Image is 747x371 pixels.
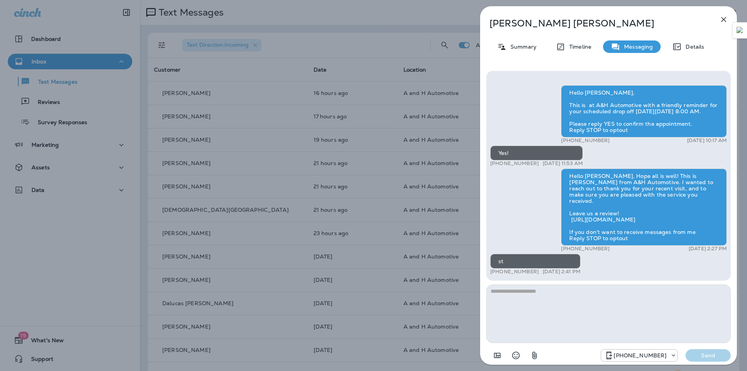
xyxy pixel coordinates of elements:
p: [DATE] 10:17 AM [687,137,727,144]
div: st [490,254,580,269]
div: Hello [PERSON_NAME], This is at A&H Automotive with a friendly reminder for your scheduled drop o... [561,85,727,137]
div: +1 (405) 873-8731 [601,351,677,360]
p: [PHONE_NUMBER] [614,352,666,359]
button: Add in a premade template [489,348,505,363]
p: [PHONE_NUMBER] [490,269,539,275]
p: [DATE] 2:41 PM [543,269,580,275]
p: [PHONE_NUMBER] [561,246,610,252]
p: Details [682,44,704,50]
p: Timeline [565,44,591,50]
p: [PERSON_NAME] [PERSON_NAME] [489,18,702,29]
button: Select an emoji [508,348,524,363]
p: [PHONE_NUMBER] [490,160,539,167]
img: Detect Auto [736,27,743,34]
p: [DATE] 11:53 AM [543,160,583,167]
div: Yes! [490,146,583,160]
p: Messaging [620,44,653,50]
p: [DATE] 2:27 PM [689,246,727,252]
p: [PHONE_NUMBER] [561,137,610,144]
p: Summary [507,44,537,50]
div: Hello [PERSON_NAME], Hope all is well! This is [PERSON_NAME] from A&H Automotive. I wanted to rea... [561,169,727,246]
